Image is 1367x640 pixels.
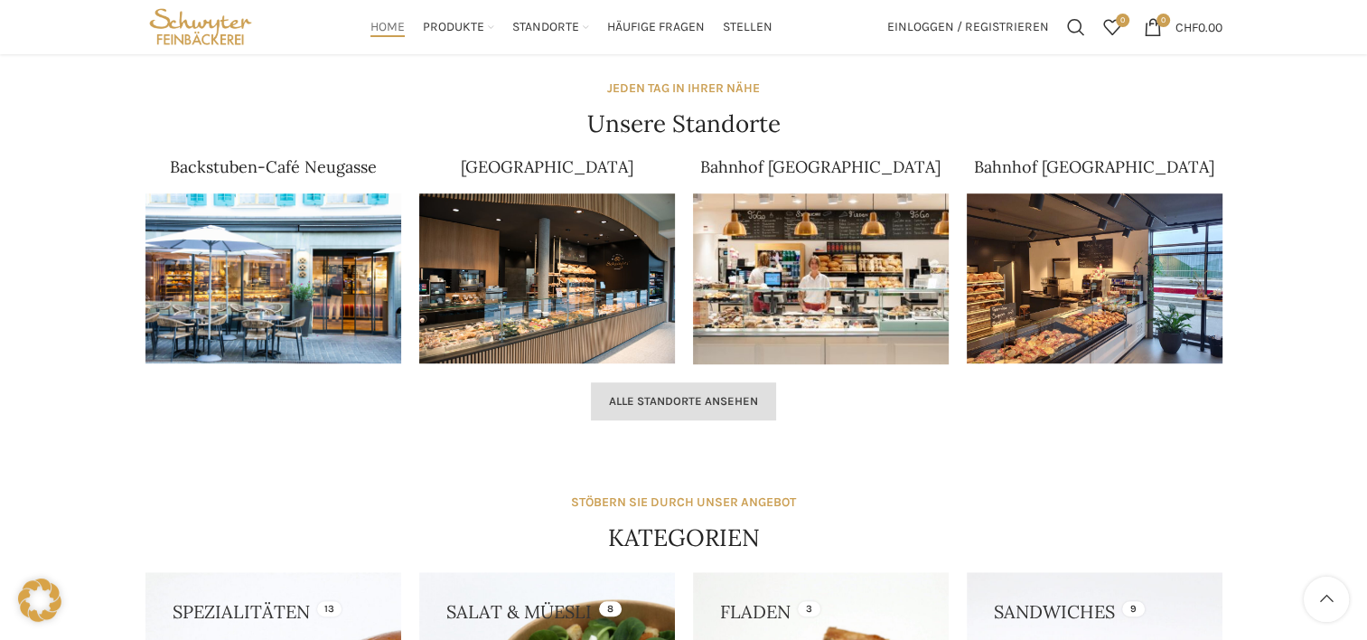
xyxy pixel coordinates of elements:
span: Home [370,19,405,36]
div: Main navigation [265,9,877,45]
a: Einloggen / Registrieren [878,9,1058,45]
span: Produkte [423,19,484,36]
span: 0 [1156,14,1170,27]
div: Meine Wunschliste [1094,9,1130,45]
span: CHF [1175,19,1198,34]
a: Alle Standorte ansehen [591,382,776,420]
a: Standorte [512,9,589,45]
a: Scroll to top button [1304,577,1349,622]
a: Site logo [145,18,257,33]
div: JEDEN TAG IN IHRER NÄHE [607,79,760,99]
a: Stellen [723,9,772,45]
span: Einloggen / Registrieren [887,21,1049,33]
h4: Unsere Standorte [587,108,781,140]
span: 0 [1116,14,1129,27]
a: Home [370,9,405,45]
bdi: 0.00 [1175,19,1222,34]
a: 0 CHF0.00 [1135,9,1231,45]
a: Häufige Fragen [607,9,705,45]
a: Bahnhof [GEOGRAPHIC_DATA] [974,156,1214,177]
span: Alle Standorte ansehen [609,394,758,409]
div: STÖBERN SIE DURCH UNSER ANGEBOT [571,493,796,513]
span: Häufige Fragen [607,19,705,36]
a: 0 [1094,9,1130,45]
a: Suchen [1058,9,1094,45]
a: Bahnhof [GEOGRAPHIC_DATA] [700,156,941,177]
a: [GEOGRAPHIC_DATA] [461,156,633,177]
span: Standorte [512,19,579,36]
span: Stellen [723,19,772,36]
a: Produkte [423,9,494,45]
a: Backstuben-Café Neugasse [170,156,377,177]
h4: KATEGORIEN [608,522,760,554]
